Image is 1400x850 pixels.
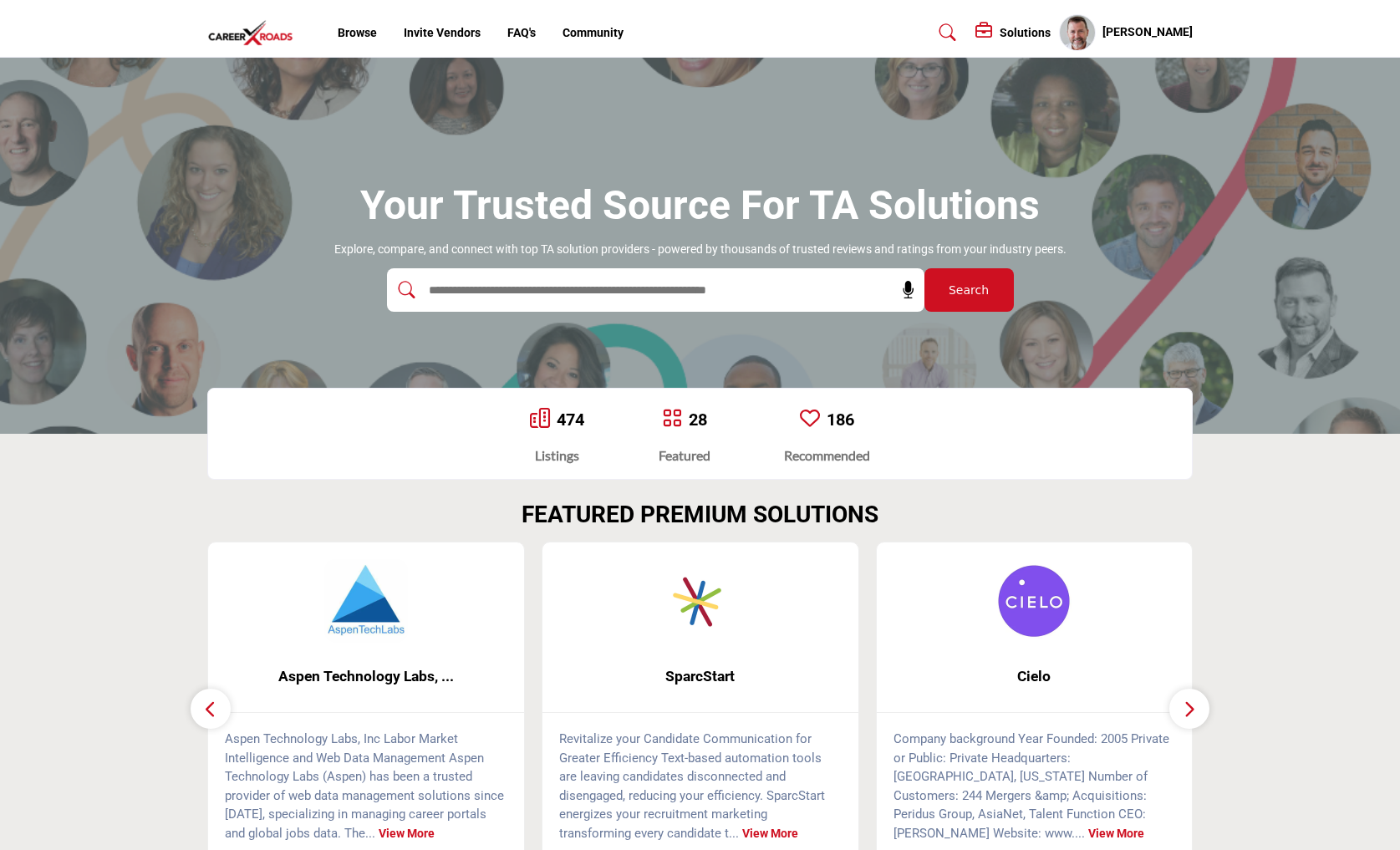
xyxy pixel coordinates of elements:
[1000,25,1051,40] h5: Solutions
[365,826,375,841] span: ...
[827,410,854,430] a: 186
[923,19,967,46] a: Search
[729,826,739,841] span: ...
[233,654,499,699] b: Aspen Technology Labs, Inc.
[1102,24,1193,41] h5: [PERSON_NAME]
[404,26,481,39] a: Invite Vendors
[225,730,507,842] p: Aspen Technology Labs, Inc Labor Market Intelligence and Web Data Management Aspen Technology Lab...
[902,654,1168,699] b: Cielo
[689,410,707,430] a: 28
[1059,14,1096,51] button: Show hide supplier dropdown
[360,180,1040,232] h1: Your Trusted Source for TA Solutions
[1075,826,1085,841] span: ...
[542,654,858,699] a: SparcStart
[557,410,584,430] a: 474
[334,242,1067,258] p: Explore, compare, and connect with top TA solution providers - powered by thousands of trusted re...
[559,730,842,842] p: Revitalize your Candidate Communication for Greater Efficiency Text-based automation tools are le...
[207,19,303,47] img: Site Logo
[784,445,870,466] div: Recommended
[208,654,524,699] a: Aspen Technology Labs, ...
[902,665,1168,687] span: Cielo
[338,26,377,39] a: Browse
[742,827,798,840] a: View More
[522,501,878,529] h2: FEATURED PREMIUM SOLUTIONS
[877,654,1193,699] a: Cielo
[975,23,1051,43] div: Solutions
[800,408,820,431] a: Go to Recommended
[924,268,1014,312] button: Search
[1088,827,1144,840] a: View More
[379,827,435,840] a: View More
[662,408,682,431] a: Go to Featured
[324,559,408,643] img: Aspen Technology Labs, Inc.
[659,445,710,466] div: Featured
[659,559,742,643] img: SparcStart
[893,730,1176,842] p: Company background Year Founded: 2005 Private or Public: Private Headquarters: [GEOGRAPHIC_DATA],...
[568,665,833,687] span: SparcStart
[563,26,624,39] a: Community
[530,445,584,466] div: Listings
[233,665,499,687] span: Aspen Technology Labs, ...
[568,654,833,699] b: SparcStart
[507,26,536,39] a: FAQ's
[992,559,1076,643] img: Cielo
[949,282,989,299] span: Search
